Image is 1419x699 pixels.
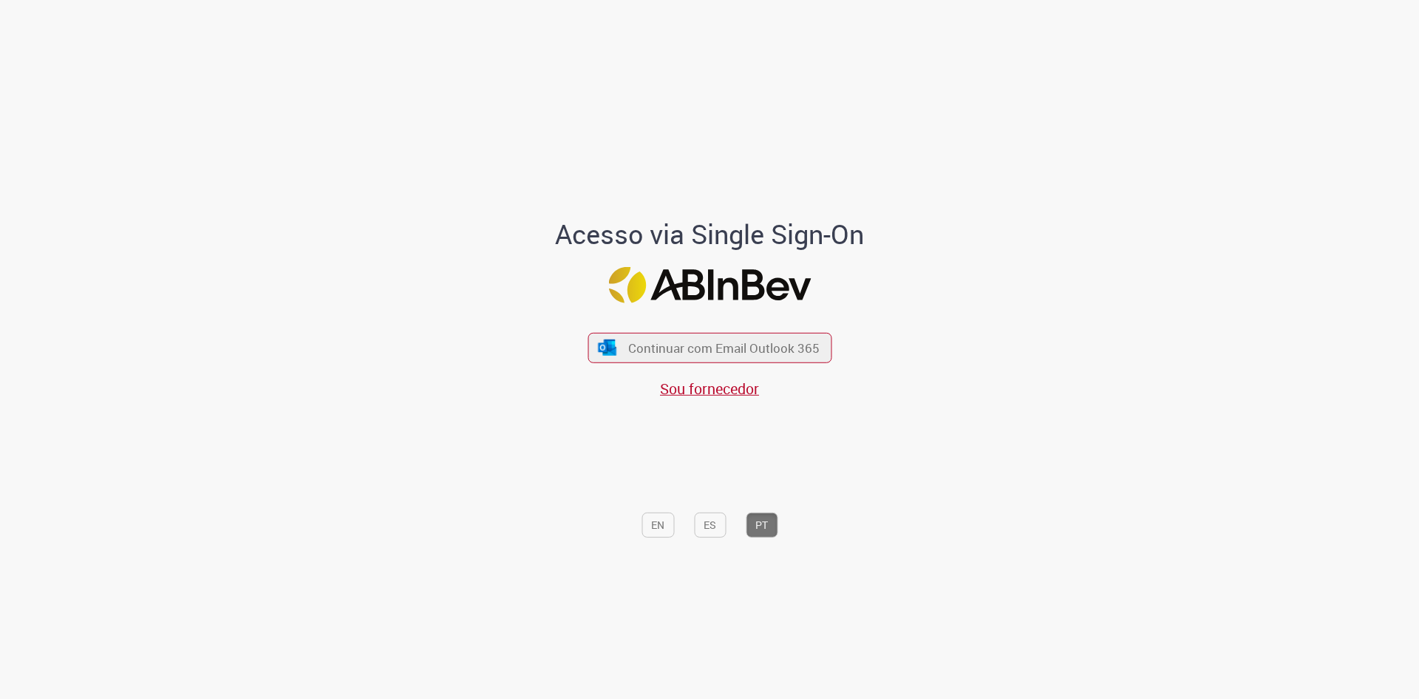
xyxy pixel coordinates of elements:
a: Sou fornecedor [660,379,759,399]
img: Logo ABInBev [608,267,811,303]
span: Continuar com Email Outlook 365 [628,340,820,357]
button: ES [694,513,726,538]
button: EN [642,513,674,538]
img: ícone Azure/Microsoft 360 [597,340,618,355]
h1: Acesso via Single Sign-On [505,220,915,249]
button: PT [746,513,777,538]
button: ícone Azure/Microsoft 360 Continuar com Email Outlook 365 [588,333,831,363]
